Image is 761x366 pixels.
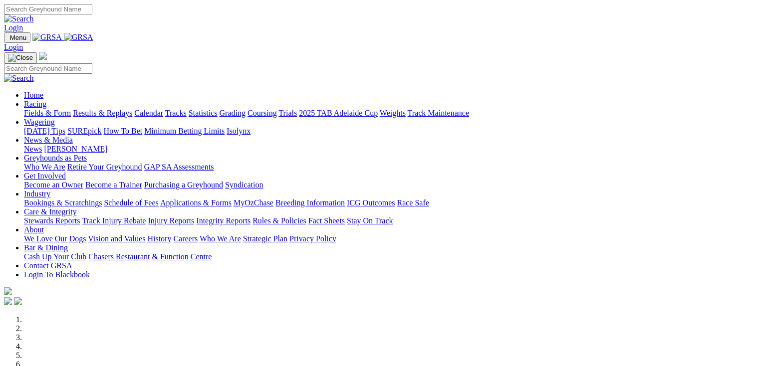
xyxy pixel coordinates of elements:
[24,145,42,153] a: News
[10,34,26,41] span: Menu
[225,181,263,189] a: Syndication
[104,198,158,207] a: Schedule of Fees
[32,33,62,42] img: GRSA
[148,216,194,225] a: Injury Reports
[24,225,44,234] a: About
[234,198,273,207] a: MyOzChase
[24,216,757,225] div: Care & Integrity
[4,32,30,43] button: Toggle navigation
[165,109,187,117] a: Tracks
[24,118,55,126] a: Wagering
[24,91,43,99] a: Home
[189,109,218,117] a: Statistics
[24,127,65,135] a: [DATE] Tips
[347,198,395,207] a: ICG Outcomes
[24,109,71,117] a: Fields & Form
[24,181,757,189] div: Get Involved
[144,163,214,171] a: GAP SA Assessments
[24,163,757,172] div: Greyhounds as Pets
[24,216,80,225] a: Stewards Reports
[73,109,132,117] a: Results & Replays
[24,207,77,216] a: Care & Integrity
[85,181,142,189] a: Become a Trainer
[144,127,225,135] a: Minimum Betting Limits
[160,198,232,207] a: Applications & Forms
[24,109,757,118] div: Racing
[88,252,212,261] a: Chasers Restaurant & Function Centre
[24,163,65,171] a: Who We Are
[4,74,34,83] img: Search
[24,252,757,261] div: Bar & Dining
[24,234,86,243] a: We Love Our Dogs
[24,145,757,154] div: News & Media
[4,297,12,305] img: facebook.svg
[67,163,142,171] a: Retire Your Greyhound
[243,234,287,243] a: Strategic Plan
[24,270,90,279] a: Login To Blackbook
[308,216,345,225] a: Fact Sheets
[44,145,107,153] a: [PERSON_NAME]
[104,127,143,135] a: How To Bet
[4,4,92,14] input: Search
[289,234,336,243] a: Privacy Policy
[253,216,306,225] a: Rules & Policies
[220,109,246,117] a: Grading
[24,127,757,136] div: Wagering
[4,43,23,51] a: Login
[4,14,34,23] img: Search
[408,109,469,117] a: Track Maintenance
[200,234,241,243] a: Who We Are
[88,234,145,243] a: Vision and Values
[24,154,87,162] a: Greyhounds as Pets
[67,127,101,135] a: SUREpick
[134,109,163,117] a: Calendar
[4,287,12,295] img: logo-grsa-white.png
[173,234,198,243] a: Careers
[14,297,22,305] img: twitter.svg
[64,33,93,42] img: GRSA
[24,198,757,207] div: Industry
[196,216,251,225] a: Integrity Reports
[24,136,73,144] a: News & Media
[82,216,146,225] a: Track Injury Rebate
[24,172,66,180] a: Get Involved
[24,189,50,198] a: Industry
[227,127,251,135] a: Isolynx
[24,198,102,207] a: Bookings & Scratchings
[347,216,393,225] a: Stay On Track
[8,54,33,62] img: Close
[4,63,92,74] input: Search
[147,234,171,243] a: History
[24,100,46,108] a: Racing
[24,181,83,189] a: Become an Owner
[24,252,86,261] a: Cash Up Your Club
[248,109,277,117] a: Coursing
[299,109,378,117] a: 2025 TAB Adelaide Cup
[397,198,429,207] a: Race Safe
[24,234,757,243] div: About
[4,23,23,32] a: Login
[24,261,72,270] a: Contact GRSA
[278,109,297,117] a: Trials
[39,52,47,60] img: logo-grsa-white.png
[275,198,345,207] a: Breeding Information
[4,52,37,63] button: Toggle navigation
[144,181,223,189] a: Purchasing a Greyhound
[24,243,68,252] a: Bar & Dining
[380,109,406,117] a: Weights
